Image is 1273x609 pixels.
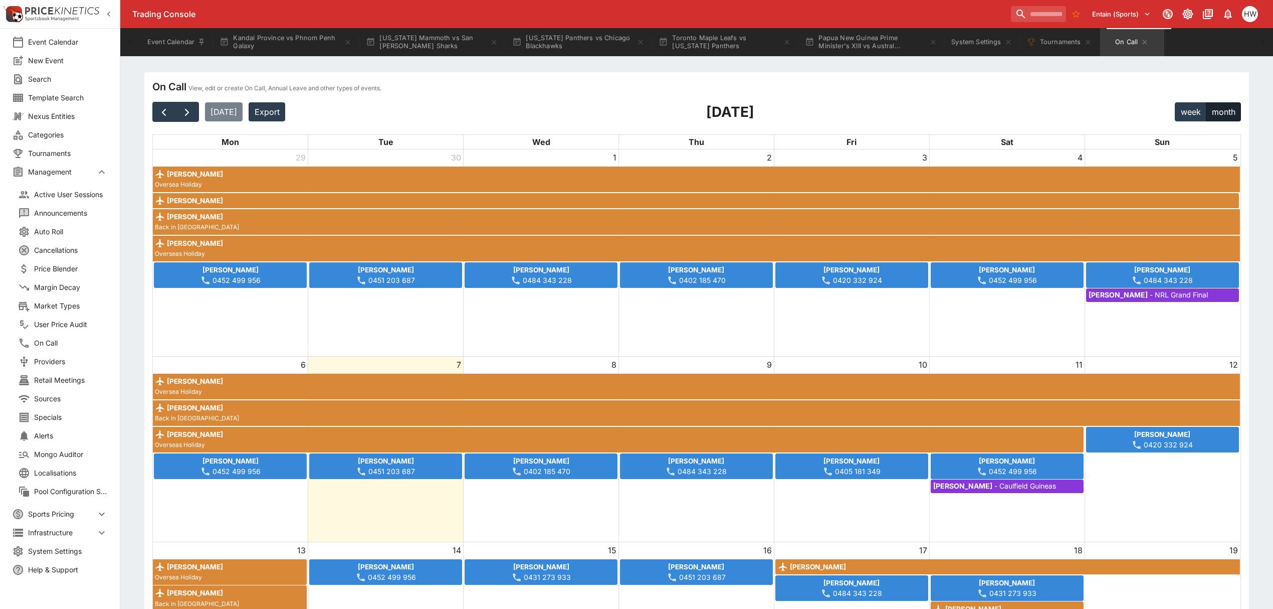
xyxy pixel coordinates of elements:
button: No Bookmarks [1068,6,1084,22]
b: [PERSON_NAME] [358,266,414,274]
b: [PERSON_NAME] [167,562,223,572]
div: Wyman Chen on call 0452 499 956 [931,454,1083,479]
span: Market Types [34,300,108,311]
button: Toronto Maple Leafs vs [US_STATE] Panthers [653,28,797,56]
button: Event Calendar [141,28,211,56]
b: [PERSON_NAME] [1134,430,1190,438]
div: Josh Drayton on call 0431 273 933 [465,560,617,584]
b: [PERSON_NAME] [358,457,414,465]
span: Infrastructure [28,527,96,538]
span: Announcements [34,208,108,218]
span: Template Search [28,92,108,103]
b: [PERSON_NAME] [823,579,880,587]
div: Chad Liu on leave until 2025-10-14 [153,401,1240,425]
b: [PERSON_NAME] [1134,266,1190,274]
span: Oversea Holiday [155,388,202,395]
span: Providers [34,356,108,367]
div: Harrison Walker [1242,6,1258,22]
a: Wednesday [530,135,552,149]
h2: [DATE] [706,101,754,122]
span: Oversea Holiday [155,573,202,581]
div: Mitch Carter on call 0484 343 228 [620,454,772,479]
b: [PERSON_NAME] [167,238,223,248]
button: Harrison Walker [1239,3,1261,25]
a: October 1, 2025 [611,149,618,166]
div: Wyman Chen on call 0452 499 956 [310,560,462,584]
span: Sports Pricing [28,509,96,519]
span: Active User Sessions [34,189,108,200]
a: October 16, 2025 [761,542,774,558]
button: Select Tenant [1086,6,1157,22]
p: Josh Drayton - NRL Grand Final [1087,289,1238,301]
button: Kandal Province vs Phnom Penh Galaxy [214,28,358,56]
button: [US_STATE] Mammoth vs San [PERSON_NAME] Sharks [360,28,504,56]
td: October 6, 2025 [153,357,308,542]
div: Wyman Chen on call 0452 499 956 [154,454,306,479]
td: October 7, 2025 [308,357,464,542]
button: Documentation [1199,5,1217,23]
span: Price Blender [34,263,108,274]
span: Back in [GEOGRAPHIC_DATA] [155,600,239,607]
a: October 18, 2025 [1072,542,1085,558]
div: Jiahao Hao on call 0451 203 687 [310,263,462,287]
div: Josh Drayton on leave until 2025-10-12 [153,427,1083,452]
a: October 9, 2025 [765,357,774,373]
b: [PERSON_NAME] [167,376,223,386]
b: [PERSON_NAME] [167,212,223,222]
span: Pool Configuration Sets [34,486,108,497]
td: October 4, 2025 [929,149,1085,357]
span: Nexus Entities [28,111,108,121]
span: Categories [28,129,108,140]
b: [PERSON_NAME] [513,266,569,274]
b: [PERSON_NAME] [668,563,724,571]
span: User Price Audit [34,319,108,330]
b: [PERSON_NAME] [513,457,569,465]
a: October 17, 2025 [917,542,929,558]
p: 0451 203 687 [368,466,415,477]
div: Jiahao Hao on call 0451 203 687 [620,560,772,584]
td: October 10, 2025 [774,357,929,542]
div: Trading Console [132,9,1007,20]
span: Specials [34,412,108,422]
button: Toggle light/dark mode [1179,5,1197,23]
span: Tournaments [28,148,108,159]
button: week [1175,102,1206,122]
a: October 19, 2025 [1227,542,1240,558]
b: [PERSON_NAME] [823,457,880,465]
b: [PERSON_NAME] [979,579,1035,587]
b: [PERSON_NAME] [167,403,223,413]
a: Friday [844,135,859,149]
a: October 3, 2025 [920,149,929,166]
div: Mitch Carter on call 0484 343 228 [1087,263,1238,287]
b: [PERSON_NAME] [790,562,846,572]
span: Margin Decay [34,282,108,292]
input: search [1011,6,1066,22]
p: 0484 343 228 [678,466,727,477]
span: Oversea Holiday [155,181,202,188]
p: 0451 203 687 [368,275,415,285]
b: [PERSON_NAME] [167,169,223,179]
p: 0484 343 228 [1144,275,1193,285]
td: October 1, 2025 [464,149,619,357]
b: [PERSON_NAME] [167,196,223,206]
a: October 13, 2025 [295,542,308,558]
p: 0452 499 956 [213,466,261,477]
b: [PERSON_NAME] [358,563,414,571]
span: Sources [34,393,108,404]
td: October 11, 2025 [929,357,1085,542]
p: 0451 203 687 [679,572,726,582]
span: Overseas Holiday [155,441,205,448]
td: September 29, 2025 [153,149,308,357]
td: October 12, 2025 [1085,357,1240,542]
span: System Settings [28,546,108,556]
button: Papua New Guinea Prime Minister's XIII vs Austral... [799,28,943,56]
div: Chad Liu on leave until 2025-10-14 [153,210,1240,234]
div: Jordan Frish on call 0405 181 349 [776,454,928,479]
p: 0452 499 956 [213,275,261,285]
a: Tuesday [376,135,395,149]
p: 0405 181 349 [835,466,881,477]
a: Sunday [1153,135,1172,149]
button: Connected to PK [1159,5,1177,23]
img: Sportsbook Management [25,17,79,21]
p: 0431 273 933 [989,588,1036,598]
